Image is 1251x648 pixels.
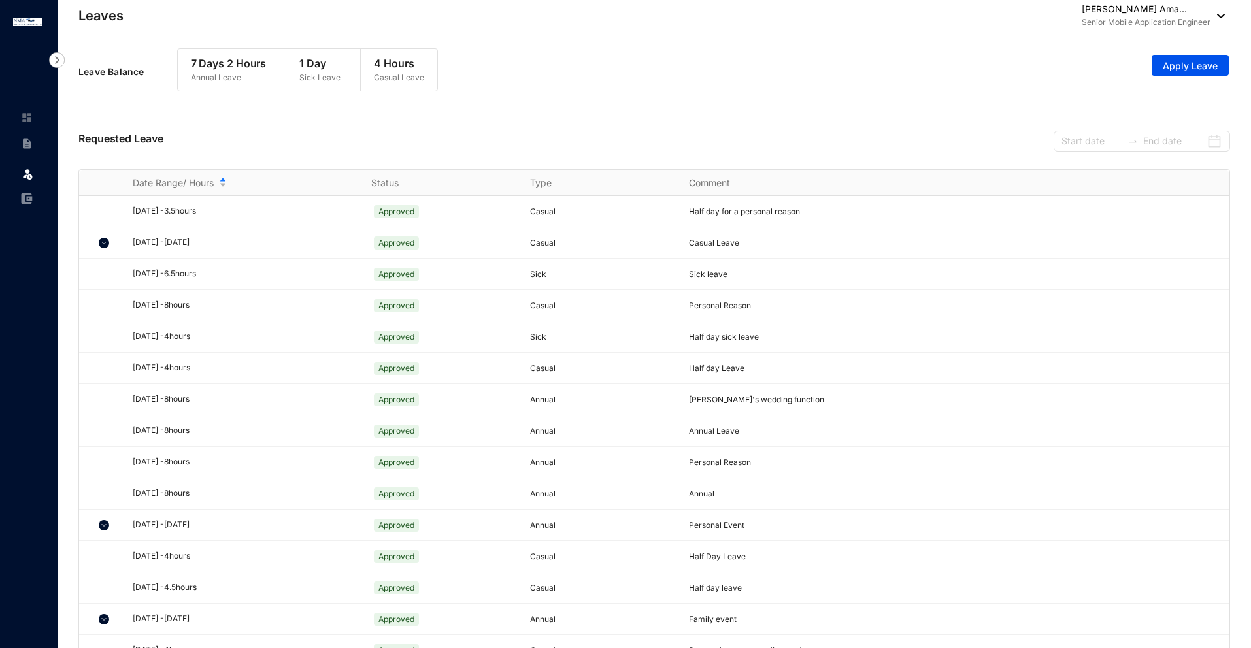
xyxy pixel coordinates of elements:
p: 4 Hours [374,56,424,71]
img: contract-unselected.99e2b2107c0a7dd48938.svg [21,138,33,150]
p: 1 Day [299,56,341,71]
span: Approved [374,487,419,500]
div: [DATE] - [DATE] [133,613,356,625]
img: chevron-down.5dccb45ca3e6429452e9960b4a33955c.svg [99,520,109,530]
span: Approved [374,236,419,250]
span: Casual Leave [689,238,739,248]
div: [DATE] - 4 hours [133,362,356,374]
img: logo [13,18,42,26]
span: Personal Reason [689,300,751,310]
p: Casual [530,362,673,375]
p: Casual Leave [374,71,424,84]
span: Approved [374,393,419,406]
span: Approved [374,331,419,344]
div: [DATE] - 6.5 hours [133,268,356,280]
div: [DATE] - 8 hours [133,425,356,437]
span: Approved [374,581,419,594]
th: Type [514,170,673,196]
button: Apply Leave [1152,55,1229,76]
span: Half day Leave [689,363,744,373]
span: Annual Leave [689,426,739,436]
span: Family event [689,614,737,624]
img: chevron-down.5dccb45ca3e6429452e9960b4a33955c.svg [99,614,109,624]
div: [DATE] - 4 hours [133,331,356,343]
p: Annual [530,487,673,500]
span: Apply Leave [1163,59,1218,73]
p: Sick Leave [299,71,341,84]
p: Sick [530,331,673,344]
p: Annual [530,519,673,532]
div: [DATE] - 8 hours [133,393,356,406]
p: Leaves [78,7,124,25]
p: Casual [530,236,673,250]
span: Approved [374,299,419,312]
span: Half day sick leave [689,332,759,342]
span: Half day for a personal reason [689,206,800,216]
span: Approved [374,362,419,375]
li: Expenses [10,186,42,212]
img: chevron-down.5dccb45ca3e6429452e9960b4a33955c.svg [99,238,109,248]
p: Casual [530,581,673,594]
span: Approved [374,519,419,532]
div: [DATE] - 3.5 hours [133,205,356,218]
img: dropdown-black.8e83cc76930a90b1a4fdb6d089b7bf3a.svg [1210,14,1225,18]
p: Annual [530,425,673,438]
p: Sick [530,268,673,281]
span: Approved [374,550,419,563]
div: [DATE] - 4 hours [133,550,356,562]
span: Approved [374,268,419,281]
p: Annual [530,613,673,626]
span: Annual [689,489,714,498]
span: Approved [374,613,419,626]
img: nav-icon-right.af6afadce00d159da59955279c43614e.svg [49,52,65,68]
img: home-unselected.a29eae3204392db15eaf.svg [21,112,33,123]
p: Annual Leave [191,71,267,84]
p: Casual [530,299,673,312]
p: 7 Days 2 Hours [191,56,267,71]
span: Half day leave [689,583,742,592]
span: Half Day Leave [689,551,746,561]
th: Comment [673,170,832,196]
span: Approved [374,425,419,438]
li: Home [10,105,42,131]
span: Sick leave [689,269,727,279]
p: Requested Leave [78,131,163,152]
span: swap-right [1127,136,1138,146]
span: to [1127,136,1138,146]
span: Approved [374,456,419,469]
span: Personal Event [689,520,744,530]
img: expense-unselected.2edcf0507c847f3e9e96.svg [21,193,33,204]
div: [DATE] - 8 hours [133,299,356,312]
span: [PERSON_NAME]'s wedding function [689,395,824,404]
p: Annual [530,456,673,469]
span: Personal Reason [689,457,751,467]
li: Contracts [10,131,42,157]
span: Approved [374,205,419,218]
div: [DATE] - 4.5 hours [133,581,356,594]
input: Start date [1061,134,1122,148]
p: Senior Mobile Application Engineer [1082,16,1210,29]
input: End date [1143,134,1204,148]
div: [DATE] - [DATE] [133,236,356,249]
p: [PERSON_NAME] Ama... [1082,3,1210,16]
p: Casual [530,550,673,563]
p: Leave Balance [78,65,177,78]
p: Casual [530,205,673,218]
div: [DATE] - [DATE] [133,519,356,531]
span: Date Range/ Hours [133,176,214,189]
img: leave.99b8a76c7fa76a53782d.svg [21,167,34,180]
p: Annual [530,393,673,406]
th: Status [356,170,514,196]
div: [DATE] - 8 hours [133,456,356,468]
div: [DATE] - 8 hours [133,487,356,500]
